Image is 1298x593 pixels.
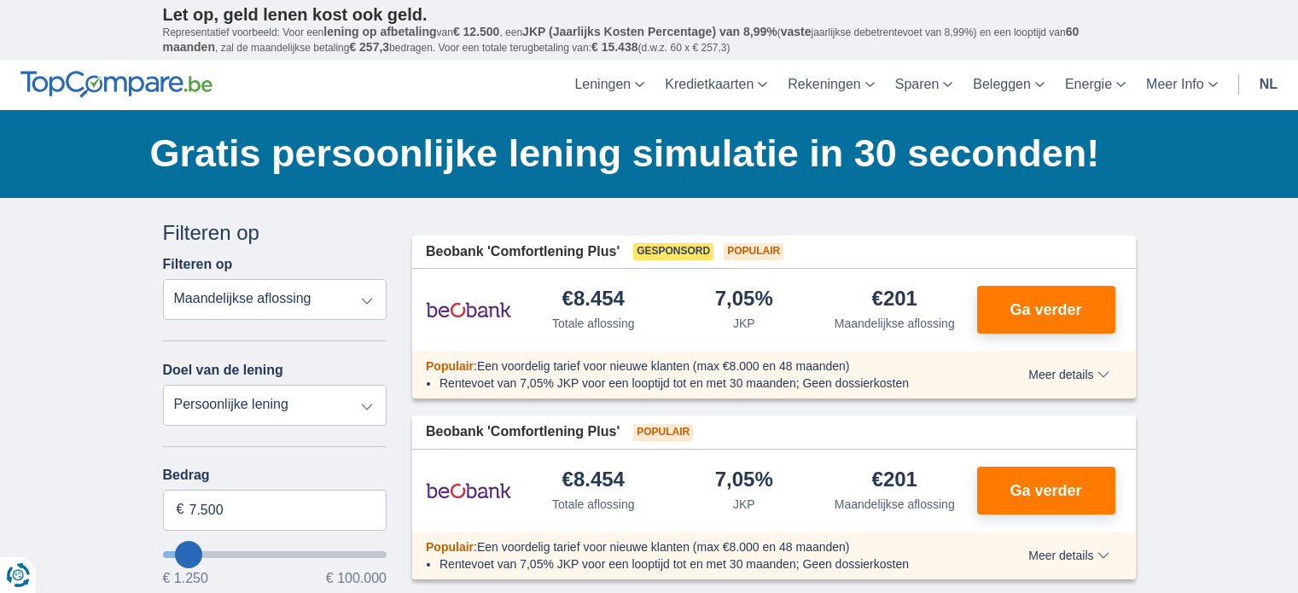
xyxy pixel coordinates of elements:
div: : [412,358,980,375]
span: lening op afbetaling [323,25,436,38]
a: Energie [1055,60,1136,110]
span: 60 maanden [163,25,1080,54]
span: Beobank 'Comfortlening Plus' [426,422,620,442]
div: Maandelijkse aflossing [835,496,955,513]
button: Ga verder [977,286,1115,334]
span: Ga verder [1010,302,1081,317]
span: JKP (Jaarlijks Kosten Percentage) van 8,99% [522,25,777,38]
span: Populair [426,540,474,554]
button: Ga verder [977,467,1115,515]
span: € 15.438 [591,40,638,54]
a: Kredietkaarten [655,60,777,110]
p: Representatief voorbeeld: Voor een van , een ( jaarlijkse debetrentevoet van 8,99%) en een loopti... [163,25,1136,55]
span: Beobank 'Comfortlening Plus' [426,242,620,262]
label: Bedrag [163,468,387,483]
span: Populair [426,359,474,373]
div: JKP [733,315,755,332]
span: Meer details [1028,369,1109,381]
div: Maandelijkse aflossing [835,315,955,332]
h1: Gratis persoonlijke lening simulatie in 30 seconden! [150,127,1136,180]
span: Een voordelig tarief voor nieuwe klanten (max €8.000 en 48 maanden) [477,540,850,554]
div: : [412,538,980,555]
div: Totale aflossing [552,496,635,513]
div: €8.454 [562,288,625,311]
input: wantToBorrow [163,551,387,558]
div: 7,05% [715,469,773,492]
a: Sparen [885,60,963,110]
img: TopCompare [20,71,212,98]
span: Ga verder [1010,483,1081,498]
a: Leningen [564,60,655,110]
div: €201 [872,469,917,492]
img: product.pl.alt Beobank [426,469,511,512]
a: Rekeningen [777,60,884,110]
span: Populair [633,424,693,441]
span: Meer details [1028,549,1109,561]
div: JKP [733,496,755,513]
li: Rentevoet van 7,05% JKP voor een looptijd tot en met 30 maanden; Geen dossierkosten [439,375,966,392]
span: € 1.250 [163,572,208,585]
div: €8.454 [562,469,625,492]
button: Meer details [1016,549,1121,562]
div: Totale aflossing [552,315,635,332]
div: 7,05% [715,288,773,311]
div: Filteren op [163,218,387,247]
label: Filteren op [163,257,233,272]
span: Populair [724,243,783,260]
a: nl [1249,60,1288,110]
img: product.pl.alt Beobank [426,288,511,331]
label: Doel van de lening [163,363,283,378]
button: Meer details [1016,368,1121,381]
span: Gesponsord [633,243,713,260]
a: Meer Info [1136,60,1228,110]
span: € 100.000 [326,572,387,585]
span: € [177,500,184,520]
span: € 12.500 [453,25,500,38]
p: Let op, geld lenen kost ook geld. [163,4,1136,25]
span: Een voordelig tarief voor nieuwe klanten (max €8.000 en 48 maanden) [477,359,850,373]
li: Rentevoet van 7,05% JKP voor een looptijd tot en met 30 maanden; Geen dossierkosten [439,555,966,573]
span: vaste [781,25,812,38]
div: €201 [872,288,917,311]
span: € 257,3 [349,40,389,54]
a: Beleggen [963,60,1055,110]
